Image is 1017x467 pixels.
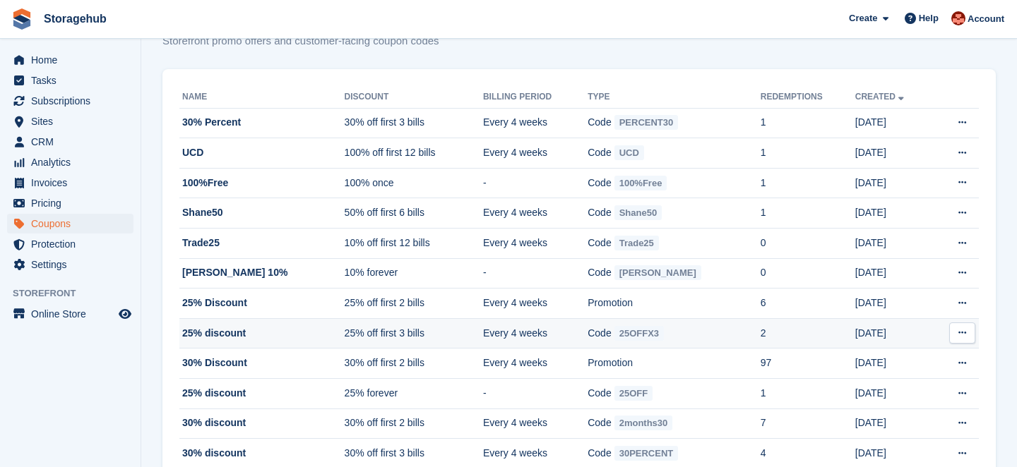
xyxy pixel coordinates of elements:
[761,138,855,169] td: 1
[855,289,934,319] td: [DATE]
[7,214,133,233] a: menu
[179,86,345,109] th: Name
[761,86,855,109] th: Redemptions
[855,108,934,138] td: [DATE]
[179,318,345,348] td: 25% discount
[345,348,483,379] td: 30% off first 2 bills
[761,108,855,138] td: 1
[179,198,345,229] td: Shane50
[483,229,588,259] td: Every 4 weeks
[345,318,483,348] td: 25% off first 3 bills
[483,408,588,439] td: Every 4 weeks
[345,138,483,169] td: 100% off first 12 bills
[614,446,679,461] span: 30PERCENT
[588,229,761,259] td: Code
[345,198,483,229] td: 50% off first 6 bills
[117,305,133,322] a: Preview store
[31,234,116,254] span: Protection
[761,168,855,198] td: 1
[855,92,907,102] a: Created
[614,176,667,190] span: 100%Free
[761,318,855,348] td: 2
[614,236,659,250] span: Trade25
[588,108,761,138] td: Code
[588,138,761,169] td: Code
[588,379,761,409] td: Code
[162,33,439,49] p: Storefront promo offers and customer-facing coupon codes
[179,168,345,198] td: 100%Free
[483,138,588,169] td: Every 4 weeks
[761,198,855,229] td: 1
[614,326,664,341] span: 25OFFX3
[179,108,345,138] td: 30% Percent
[31,71,116,90] span: Tasks
[588,289,761,319] td: Promotion
[345,168,483,198] td: 100% once
[614,386,653,401] span: 25OFF
[855,138,934,169] td: [DATE]
[855,348,934,379] td: [DATE]
[855,198,934,229] td: [DATE]
[7,255,133,274] a: menu
[761,258,855,289] td: 0
[855,318,934,348] td: [DATE]
[179,348,345,379] td: 30% Discount
[31,214,116,233] span: Coupons
[179,138,345,169] td: UCD
[31,111,116,131] span: Sites
[7,234,133,254] a: menu
[7,304,133,324] a: menu
[614,205,662,220] span: Shane50
[179,408,345,439] td: 30% discount
[614,265,701,280] span: [PERSON_NAME]
[345,229,483,259] td: 10% off first 12 bills
[761,348,855,379] td: 97
[345,258,483,289] td: 10% forever
[31,193,116,213] span: Pricing
[855,408,934,439] td: [DATE]
[483,258,588,289] td: -
[7,132,133,152] a: menu
[31,132,116,152] span: CRM
[7,50,133,70] a: menu
[483,289,588,319] td: Every 4 weeks
[761,229,855,259] td: 0
[31,152,116,172] span: Analytics
[588,258,761,289] td: Code
[483,318,588,348] td: Every 4 weeks
[588,86,761,109] th: Type
[855,258,934,289] td: [DATE]
[483,168,588,198] td: -
[31,91,116,111] span: Subscriptions
[483,86,588,109] th: Billing Period
[38,7,112,30] a: Storagehub
[588,318,761,348] td: Code
[179,229,345,259] td: Trade25
[7,173,133,193] a: menu
[483,198,588,229] td: Every 4 weeks
[483,348,588,379] td: Every 4 weeks
[761,289,855,319] td: 6
[614,416,673,430] span: 2months30
[179,258,345,289] td: [PERSON_NAME] 10%
[345,86,483,109] th: Discount
[855,379,934,409] td: [DATE]
[761,408,855,439] td: 7
[588,408,761,439] td: Code
[7,152,133,172] a: menu
[11,8,32,30] img: stora-icon-8386f47178a22dfd0bd8f6a31ec36ba5ce8667c1dd55bd0f319d3a0aa187defe.svg
[849,11,877,25] span: Create
[345,408,483,439] td: 30% off first 2 bills
[968,12,1004,26] span: Account
[345,379,483,409] td: 25% forever
[614,145,644,160] span: UCD
[761,379,855,409] td: 1
[483,108,588,138] td: Every 4 weeks
[345,108,483,138] td: 30% off first 3 bills
[951,11,965,25] img: Nick
[614,115,679,130] span: PERCENT30
[483,379,588,409] td: -
[7,111,133,131] a: menu
[588,198,761,229] td: Code
[7,71,133,90] a: menu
